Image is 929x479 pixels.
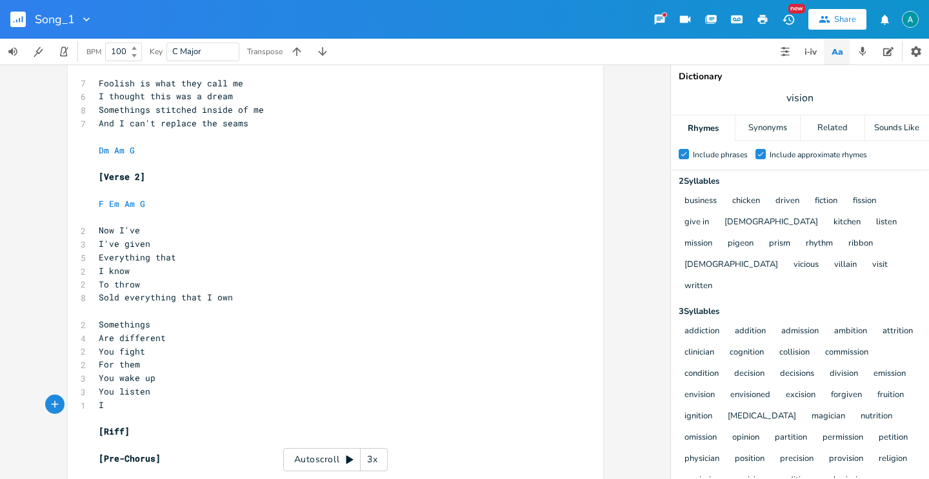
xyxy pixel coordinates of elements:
[99,291,233,303] span: Sold everything that I own
[853,196,876,207] button: fission
[99,265,130,277] span: I know
[684,433,717,444] button: omission
[86,48,101,55] div: BPM
[825,347,868,358] button: commission
[902,11,919,28] img: Alex
[829,454,863,465] button: provision
[247,48,283,55] div: Transpose
[35,14,75,25] span: Song_1
[730,390,770,401] button: envisioned
[775,433,807,444] button: partition
[671,115,735,141] div: Rhymes
[684,239,712,249] button: mission
[812,411,845,422] button: magician
[684,196,717,207] button: business
[834,217,861,228] button: kitchen
[848,239,873,249] button: ribbon
[361,448,384,471] div: 3x
[283,448,388,471] div: Autoscroll
[781,326,819,337] button: admission
[125,198,135,210] span: Am
[99,171,145,182] span: [Verse 2]
[780,454,814,465] button: precision
[879,454,907,465] button: religion
[99,332,166,344] span: Are different
[150,48,163,55] div: Key
[735,115,799,141] div: Synonyms
[801,115,864,141] div: Related
[879,433,908,444] button: petition
[109,198,119,210] span: Em
[99,358,140,370] span: For them
[786,91,814,106] span: vision
[732,433,759,444] button: opinion
[732,196,760,207] button: chicken
[684,369,719,380] button: condition
[735,326,766,337] button: addition
[99,198,104,210] span: F
[775,8,801,31] button: New
[99,425,130,437] span: [Riff]
[769,239,790,249] button: prism
[883,326,913,337] button: attrition
[172,46,201,57] span: C Major
[823,433,863,444] button: permission
[834,14,856,25] div: Share
[775,196,799,207] button: driven
[693,151,748,159] div: Include phrases
[99,346,145,357] span: You fight
[874,369,906,380] button: emission
[99,77,243,89] span: Foolish is what they call me
[794,260,819,271] button: vicious
[99,144,109,156] span: Dm
[99,279,140,290] span: To throw
[684,411,712,422] button: ignition
[831,390,862,401] button: forgiven
[808,9,866,30] button: Share
[99,386,150,397] span: You listen
[786,390,815,401] button: excision
[99,238,150,249] span: I've given
[99,104,264,115] span: Somethings stitched inside of me
[99,251,176,263] span: Everything that
[684,326,719,337] button: addiction
[861,411,892,422] button: nutrition
[788,4,805,14] div: New
[780,369,814,380] button: decisions
[770,151,867,159] div: Include approximate rhymes
[877,390,904,401] button: fruition
[730,347,764,358] button: cognition
[728,239,754,249] button: pigeon
[684,454,719,465] button: physician
[834,260,857,271] button: villain
[99,372,155,384] span: You wake up
[830,369,858,380] button: division
[684,390,715,401] button: envision
[815,196,837,207] button: fiction
[728,411,796,422] button: [MEDICAL_DATA]
[779,347,810,358] button: collision
[735,454,764,465] button: position
[99,318,150,330] span: Somethings
[806,239,833,249] button: rhythm
[99,117,248,129] span: And I can't replace the seams
[734,369,764,380] button: decision
[679,177,921,186] div: 2 Syllable s
[684,260,778,271] button: [DEMOGRAPHIC_DATA]
[865,115,929,141] div: Sounds Like
[99,224,140,236] span: Now I've
[679,72,921,81] div: Dictionary
[99,90,233,102] span: I thought this was a dream
[724,217,818,228] button: [DEMOGRAPHIC_DATA]
[99,453,161,464] span: [Pre-Chorus]
[99,399,104,411] span: I
[679,308,921,316] div: 3 Syllable s
[684,217,709,228] button: give in
[114,144,125,156] span: Am
[872,260,888,271] button: visit
[684,347,714,358] button: clinician
[130,144,135,156] span: G
[140,198,145,210] span: G
[834,326,867,337] button: ambition
[876,217,897,228] button: listen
